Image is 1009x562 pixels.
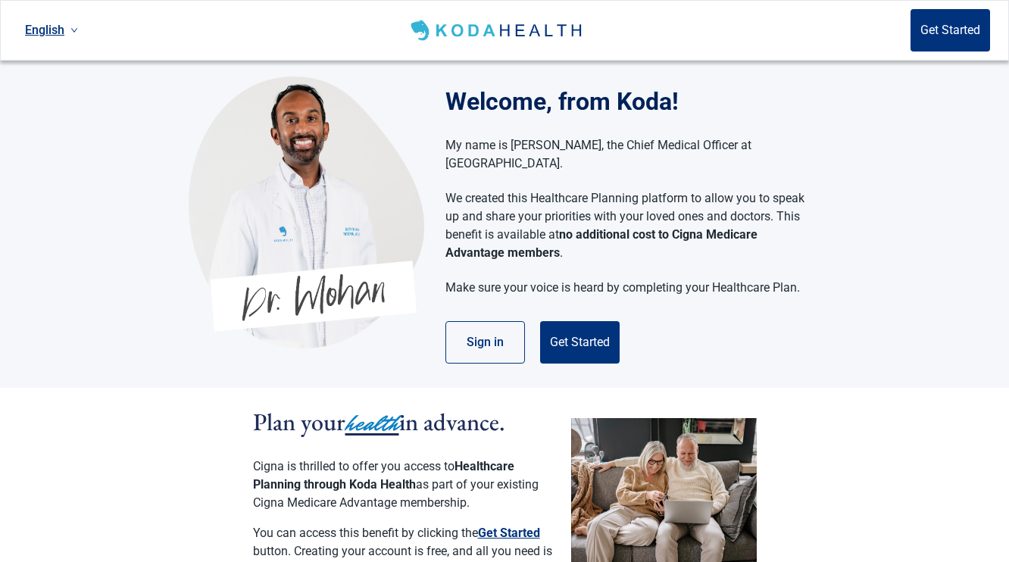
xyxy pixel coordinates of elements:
span: Cigna is thrilled to offer you access to [253,459,455,473]
span: health [345,407,399,440]
strong: no additional cost to Cigna Medicare Advantage members [445,227,758,260]
button: Get Started [911,9,990,52]
span: Plan your [253,406,345,438]
p: My name is [PERSON_NAME], the Chief Medical Officer at [GEOGRAPHIC_DATA]. [445,136,805,173]
button: Get Started [540,321,620,364]
button: Sign in [445,321,525,364]
h1: Welcome, from Koda! [445,83,820,120]
span: down [70,27,78,34]
a: Current language: English [19,17,84,42]
p: Make sure your voice is heard by completing your Healthcare Plan. [445,279,805,297]
img: Koda Health [189,76,424,348]
button: Get Started [478,524,540,542]
span: in advance. [399,406,505,438]
img: Koda Health [408,18,587,42]
p: We created this Healthcare Planning platform to allow you to speak up and share your priorities w... [445,189,805,262]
